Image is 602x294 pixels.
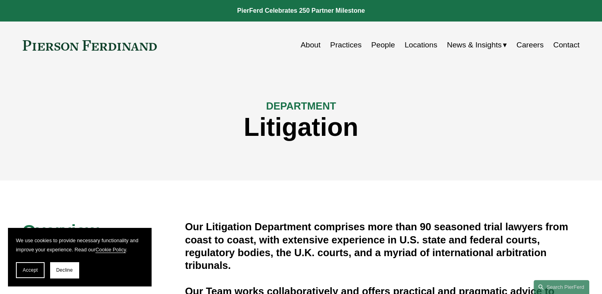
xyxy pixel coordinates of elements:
span: News & Insights [447,38,502,52]
span: Accept [23,267,38,273]
h1: Litigation [23,113,580,142]
a: Search this site [534,280,589,294]
section: Cookie banner [8,228,151,286]
button: Accept [16,262,45,278]
a: Locations [405,37,437,53]
a: Careers [516,37,544,53]
span: DEPARTMENT [266,100,336,112]
span: Decline [56,267,73,273]
a: People [371,37,395,53]
a: Cookie Policy [95,247,126,253]
a: About [300,37,320,53]
p: We use cookies to provide necessary functionality and improve your experience. Read our . [16,236,143,254]
h4: Our Litigation Department comprises more than 90 seasoned trial lawyers from coast to coast, with... [185,220,580,272]
button: Decline [50,262,79,278]
span: Overview [23,221,99,240]
a: Contact [553,37,579,53]
a: folder dropdown [447,37,507,53]
a: Practices [330,37,362,53]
